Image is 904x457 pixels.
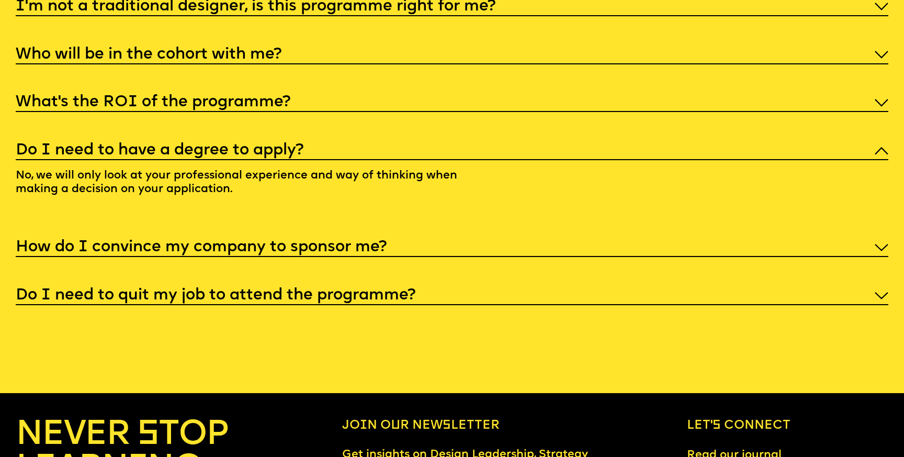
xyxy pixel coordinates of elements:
h5: How do I convince my company to sponsor me? [16,242,387,253]
h6: Join our newsletter [342,418,593,433]
h5: What’s the ROI of the programme? [16,97,290,108]
h5: Do I need to have a degree to apply? [16,146,303,156]
h5: Who will be in the cohort with me? [16,50,281,60]
h5: Do I need to quit my job to attend the programme? [16,291,415,301]
h5: I'm not a traditional designer, is this programme right for me? [16,2,495,12]
h6: Let’s connect [687,418,888,433]
p: No, we will only look at your professional experience and way of thinking when making a decision ... [16,160,468,209]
